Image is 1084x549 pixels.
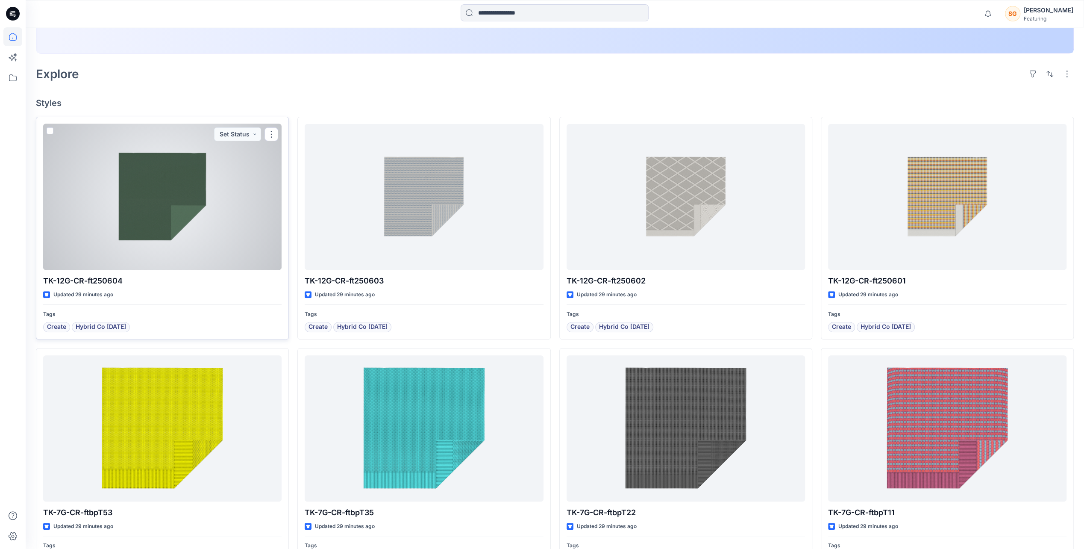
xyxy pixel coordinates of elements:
[577,290,637,299] p: Updated 29 minutes ago
[53,290,113,299] p: Updated 29 minutes ago
[315,522,375,531] p: Updated 29 minutes ago
[1024,15,1073,22] div: Featuring
[567,507,805,519] p: TK-7G-CR-ftbpT22
[43,124,282,270] a: TK-12G-CR-ft250604
[305,275,543,287] p: TK-12G-CR-ft250603
[828,310,1066,319] p: Tags
[43,507,282,519] p: TK-7G-CR-ftbpT53
[337,322,388,332] span: Hybrid Co [DATE]
[305,507,543,519] p: TK-7G-CR-ftbpT35
[305,310,543,319] p: Tags
[567,124,805,270] a: TK-12G-CR-ft250602
[570,322,590,332] span: Create
[76,322,126,332] span: Hybrid Co [DATE]
[308,322,328,332] span: Create
[861,322,911,332] span: Hybrid Co [DATE]
[36,98,1074,108] h4: Styles
[599,322,649,332] span: Hybrid Co [DATE]
[828,124,1066,270] a: TK-12G-CR-ft250601
[36,67,79,81] h2: Explore
[305,355,543,501] a: TK-7G-CR-ftbpT35
[305,124,543,270] a: TK-12G-CR-ft250603
[567,310,805,319] p: Tags
[828,275,1066,287] p: TK-12G-CR-ft250601
[43,275,282,287] p: TK-12G-CR-ft250604
[838,290,898,299] p: Updated 29 minutes ago
[832,322,851,332] span: Create
[567,275,805,287] p: TK-12G-CR-ft250602
[828,507,1066,519] p: TK-7G-CR-ftbpT11
[43,310,282,319] p: Tags
[567,355,805,501] a: TK-7G-CR-ftbpT22
[43,355,282,501] a: TK-7G-CR-ftbpT53
[577,522,637,531] p: Updated 29 minutes ago
[1005,6,1020,21] div: SG
[828,355,1066,501] a: TK-7G-CR-ftbpT11
[47,322,66,332] span: Create
[53,522,113,531] p: Updated 29 minutes ago
[315,290,375,299] p: Updated 29 minutes ago
[1024,5,1073,15] div: [PERSON_NAME]
[838,522,898,531] p: Updated 29 minutes ago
